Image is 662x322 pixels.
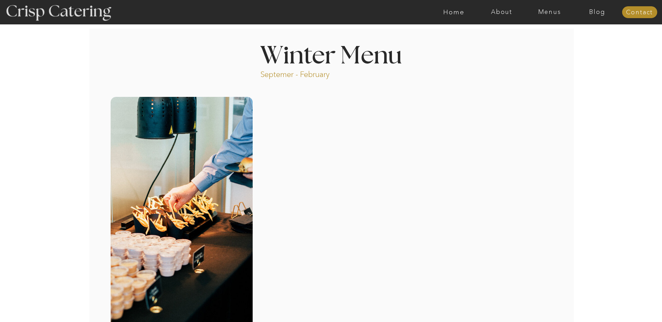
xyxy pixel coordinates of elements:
[478,9,526,16] a: About
[234,44,428,64] h1: Winter Menu
[622,9,657,16] a: Contact
[573,9,621,16] a: Blog
[430,9,478,16] a: Home
[260,69,356,77] p: Septemer - February
[526,9,573,16] a: Menus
